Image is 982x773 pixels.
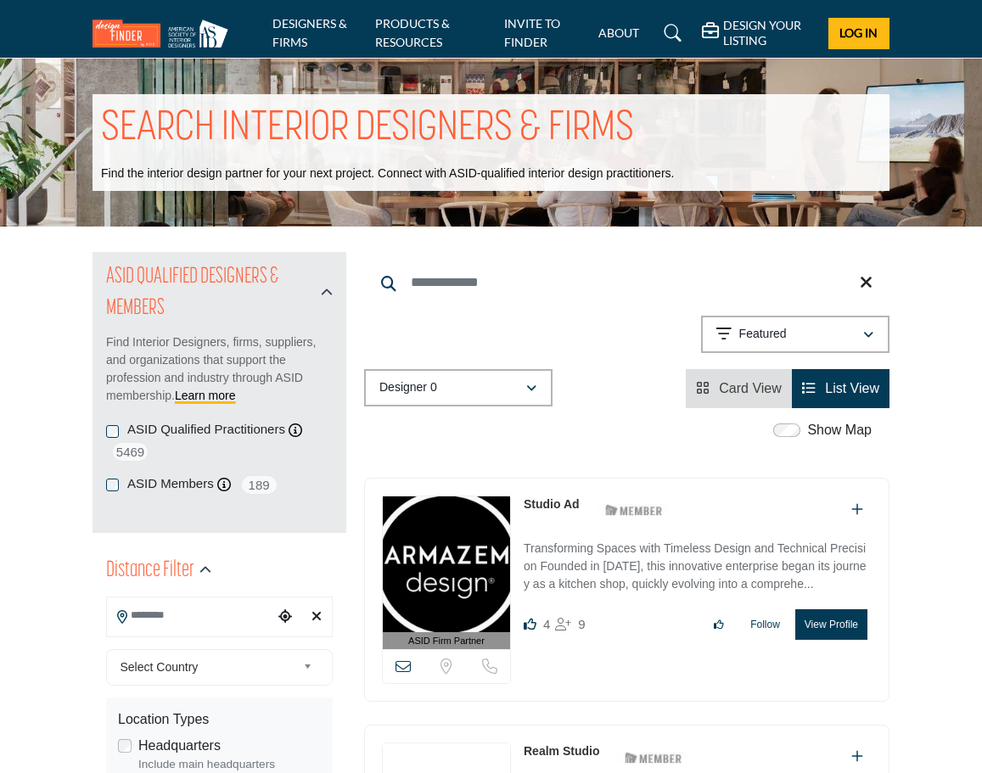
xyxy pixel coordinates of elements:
p: Featured [739,326,787,343]
p: Find the interior design partner for your next project. Connect with ASID-qualified interior desi... [101,165,674,182]
i: Likes [524,618,536,630]
button: Log In [828,18,889,49]
p: Transforming Spaces with Timeless Design and Technical Precision Founded in [DATE], this innovati... [524,540,872,597]
a: View List [802,381,879,395]
div: DESIGN YOUR LISTING [702,18,816,48]
label: ASID Qualified Practitioners [127,420,285,440]
img: Site Logo [93,20,237,48]
h1: SEARCH INTERIOR DESIGNERS & FIRMS [101,103,634,155]
div: Followers [555,614,585,635]
span: 5469 [111,441,149,462]
div: Clear search location [305,599,328,636]
span: List View [825,381,879,395]
button: Follow [739,610,791,639]
a: Add To List [851,502,863,517]
img: ASID Members Badge Icon [596,500,672,521]
a: ABOUT [598,25,639,40]
a: Add To List [851,749,863,764]
span: Card View [719,381,782,395]
p: Realm Studio [524,742,599,760]
input: Search Location [107,599,274,632]
input: ASID Qualified Practitioners checkbox [106,425,119,438]
a: DESIGNERS & FIRMS [272,16,347,49]
div: Choose your current location [274,599,297,636]
a: INVITE TO FINDER [504,16,560,49]
a: Learn more [175,389,236,402]
button: Designer 0 [364,369,553,406]
div: Location Types [118,709,321,730]
p: Find Interior Designers, firms, suppliers, and organizations that support the profession and indu... [106,333,333,405]
span: 189 [240,474,278,496]
span: Log In [839,25,878,40]
p: Designer 0 [379,379,437,396]
p: Studio Ad [524,496,580,513]
li: Card View [686,369,792,408]
input: ASID Members checkbox [106,479,119,491]
li: List View [792,369,889,408]
a: PRODUCTS & RESOURCES [375,16,450,49]
a: Studio Ad [524,497,580,511]
a: Search [648,20,693,47]
a: Transforming Spaces with Timeless Design and Technical Precision Founded in [DATE], this innovati... [524,529,872,597]
a: View Card [696,381,782,395]
h2: Distance Filter [106,556,194,586]
label: ASID Members [127,474,214,494]
img: ASID Members Badge Icon [615,747,692,768]
label: Headquarters [138,736,221,756]
h2: ASID QUALIFIED DESIGNERS & MEMBERS [106,262,316,324]
span: ASID Firm Partner [408,634,485,648]
span: 4 [543,617,550,631]
button: Featured [701,316,889,353]
span: 9 [578,617,585,631]
h5: DESIGN YOUR LISTING [723,18,816,48]
button: View Profile [795,609,867,640]
label: Show Map [807,420,872,440]
span: Select Country [121,657,296,677]
a: Realm Studio [524,744,599,758]
a: ASID Firm Partner [383,496,510,650]
input: Search Keyword [364,262,889,303]
img: Studio Ad [383,496,510,632]
button: Like listing [703,610,735,639]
